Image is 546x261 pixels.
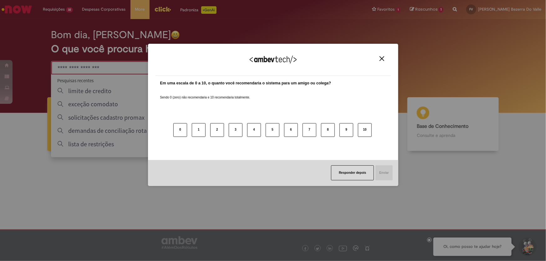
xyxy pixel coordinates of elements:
button: Responder depois [331,165,374,180]
button: 10 [358,123,372,137]
button: 1 [192,123,206,137]
label: Em uma escala de 0 a 10, o quanto você recomendaria o sistema para um amigo ou colega? [160,80,331,86]
button: Close [378,56,386,61]
button: 0 [173,123,187,137]
img: Close [380,56,384,61]
button: 6 [284,123,298,137]
button: 9 [339,123,353,137]
button: 2 [210,123,224,137]
button: 7 [303,123,316,137]
img: Logo Ambevtech [250,56,297,63]
button: 3 [229,123,242,137]
button: 8 [321,123,335,137]
label: Sendo 0 (zero) não recomendaria e 10 recomendaria totalmente. [160,88,250,100]
button: 4 [247,123,261,137]
button: 5 [266,123,279,137]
